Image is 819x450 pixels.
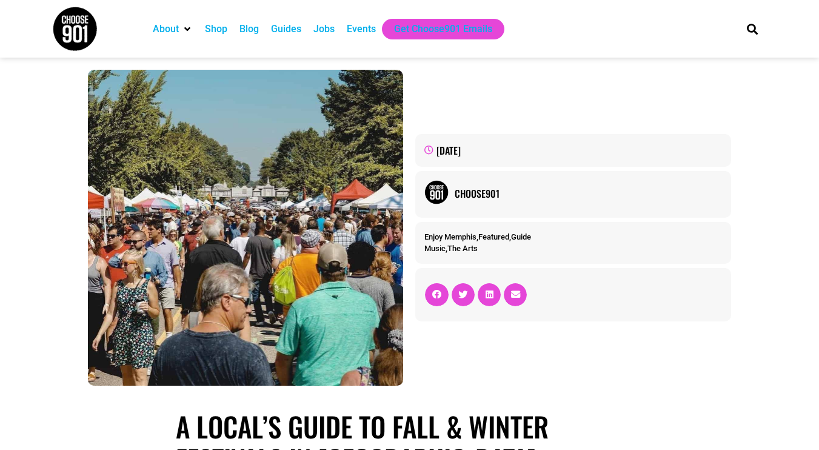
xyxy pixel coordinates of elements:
[742,19,762,39] div: Search
[239,22,259,36] a: Blog
[147,19,199,39] div: About
[424,244,446,253] a: Music
[478,283,501,306] div: Share on linkedin
[153,22,179,36] a: About
[424,180,449,204] img: Picture of Choose901
[424,232,476,241] a: Enjoy Memphis
[147,19,726,39] nav: Main nav
[424,232,531,241] span: , ,
[347,22,376,36] a: Events
[313,22,335,36] a: Jobs
[271,22,301,36] a: Guides
[511,232,531,241] a: Guide
[455,186,721,201] a: Choose901
[425,283,448,306] div: Share on facebook
[394,22,492,36] a: Get Choose901 Emails
[478,232,509,241] a: Featured
[452,283,475,306] div: Share on twitter
[504,283,527,306] div: Share on email
[205,22,227,36] a: Shop
[447,244,478,253] a: The Arts
[424,244,478,253] span: ,
[436,143,461,158] time: [DATE]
